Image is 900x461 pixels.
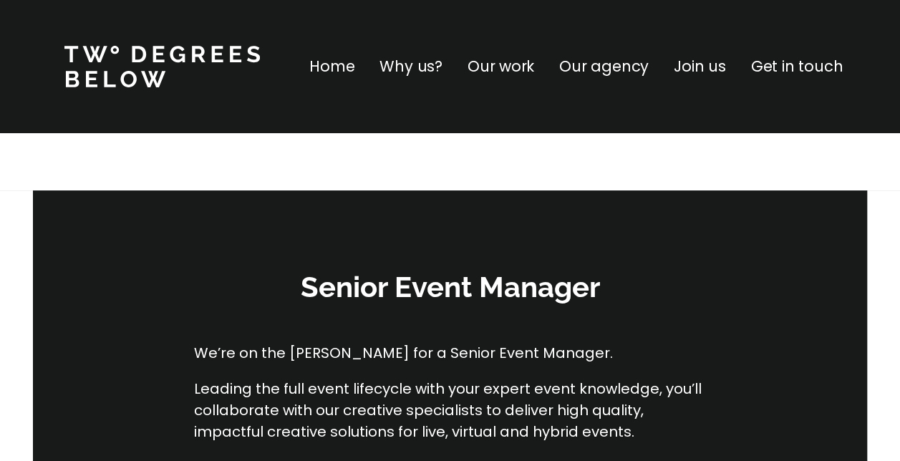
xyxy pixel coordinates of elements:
a: Get in touch [751,55,843,78]
a: Why us? [379,55,442,78]
p: We’re on the [PERSON_NAME] for a Senior Event Manager. [194,342,706,364]
a: Join us [674,55,726,78]
a: Our work [468,55,534,78]
a: Home [309,55,354,78]
h3: Senior Event Manager [236,268,665,306]
a: Our agency [559,55,649,78]
p: Leading the full event lifecycle with your expert event knowledge, you’ll collaborate with our cr... [194,378,706,442]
